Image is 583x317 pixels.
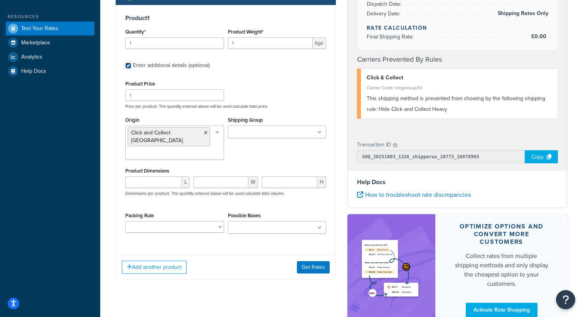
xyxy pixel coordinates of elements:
[357,54,558,65] h4: Carriers Prevented By Rules
[367,94,545,113] span: This shipping method is prevented from showing by the following shipping rule: Hide Click and Col...
[123,191,285,196] p: Dimensions per product. The quantity entered above will be used calculate total volume.
[317,176,326,188] span: H
[367,33,416,41] span: Final Shipping Rate:
[367,10,402,18] span: Delivery Date:
[359,226,424,314] img: feature-image-rateshop-7084cbbcb2e67ef1d54c2e976f0e592697130d5817b016cf7cc7e13314366067.png
[297,261,330,273] button: Get Rates
[125,213,154,218] label: Packing Rule
[228,213,261,218] label: Possible Boxes
[454,223,549,246] div: Optimize options and convert more customers
[182,176,190,188] span: L
[367,82,552,93] div: Carrier Code: shqpickup33
[122,261,187,274] button: Add another product
[367,24,548,32] h4: Rate Calculation
[125,37,224,49] input: 0
[496,9,548,18] span: Shipping Rates Only
[6,64,94,78] a: Help Docs
[357,190,471,199] a: How to troubleshoot rate discrepancies
[131,129,183,144] span: Click and Collect [GEOGRAPHIC_DATA]
[125,117,139,123] label: Origin
[6,22,94,35] a: Test Your Rates
[357,139,391,150] p: Transaction ID
[125,81,155,87] label: Product Price
[6,13,94,20] div: Resources
[6,36,94,50] a: Marketplace
[525,150,558,163] div: Copy
[123,104,328,109] p: Price per product. The quantity entered above will be used calculate total price.
[125,14,326,22] h3: Product 1
[6,50,94,64] a: Analytics
[248,176,258,188] span: W
[21,40,50,46] span: Marketplace
[21,25,58,32] span: Test Your Rates
[357,178,558,187] h4: Help Docs
[454,252,549,288] div: Collect rates from multiple shipping methods and only display the cheapest option to your customers.
[21,68,46,75] span: Help Docs
[228,37,313,49] input: 0.00
[313,37,326,49] span: kgs
[125,29,146,35] label: Quantity*
[556,290,575,309] button: Open Resource Center
[531,32,548,40] span: £0.00
[125,63,131,69] input: Enter additional details (optional)
[367,72,552,83] div: Click & Collect
[21,54,42,60] span: Analytics
[133,60,210,71] div: Enter additional details (optional)
[228,29,263,35] label: Product Weight*
[125,168,169,174] label: Product Dimensions
[228,117,263,123] label: Shipping Group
